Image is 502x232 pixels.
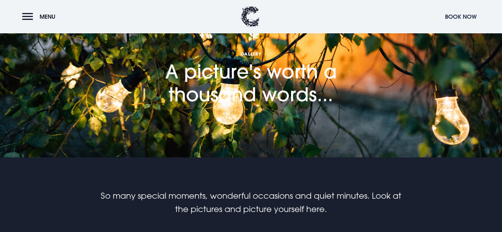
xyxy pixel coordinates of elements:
button: Menu [22,10,59,23]
p: So many special moments, wonderful occasions and quiet minutes. Look at the pictures and picture ... [100,189,402,216]
span: Gallery [124,51,378,57]
button: Book Now [442,10,480,23]
span: Menu [40,13,55,20]
img: Clandeboye Lodge [241,6,260,27]
h1: A picture's worth a thousand words... [124,22,378,106]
